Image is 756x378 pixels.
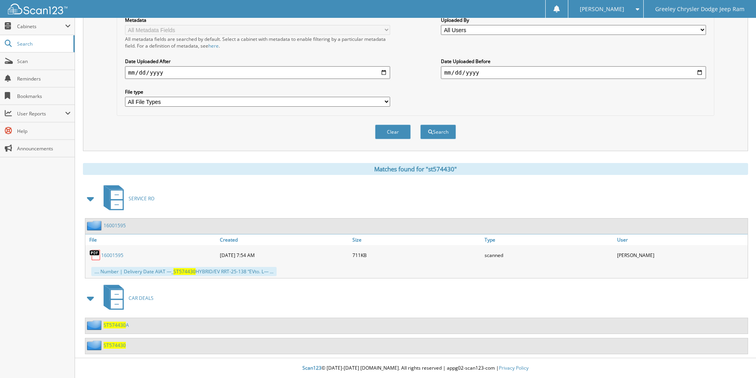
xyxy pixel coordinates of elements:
a: Size [350,234,483,245]
a: User [615,234,748,245]
div: Matches found for "st574430" [83,163,748,175]
img: folder2.png [87,340,104,350]
a: 16001595 [101,252,123,259]
a: Type [483,234,615,245]
span: Help [17,128,71,134]
span: SERVICE RO [129,195,154,202]
span: Scan123 [302,365,321,371]
a: File [85,234,218,245]
a: 16001595 [104,222,126,229]
span: ST574430 [104,322,126,328]
label: Date Uploaded After [125,58,390,65]
button: Clear [375,125,411,139]
div: 711KB [350,247,483,263]
a: CAR DEALS [99,282,154,314]
iframe: Chat Widget [716,340,756,378]
div: .... Number | Delivery Date AIAT —_ HYBRID/EV RRT-25-138 “EVto. L— ... [91,267,277,276]
span: Greeley Chrysler Dodge Jeep Ram [655,7,744,12]
span: Scan [17,58,71,65]
input: start [125,66,390,79]
span: Reminders [17,75,71,82]
span: Bookmarks [17,93,71,100]
a: Created [218,234,350,245]
a: here [208,42,219,49]
img: PDF.png [89,249,101,261]
img: folder2.png [87,221,104,230]
label: Date Uploaded Before [441,58,706,65]
span: [PERSON_NAME] [580,7,624,12]
span: Search [17,40,69,47]
div: © [DATE]-[DATE] [DOMAIN_NAME]. All rights reserved | appg02-scan123-com | [75,359,756,378]
label: File type [125,88,390,95]
div: [PERSON_NAME] [615,247,748,263]
img: scan123-logo-white.svg [8,4,67,14]
span: CAR DEALS [129,295,154,301]
label: Metadata [125,17,390,23]
label: Uploaded By [441,17,706,23]
span: User Reports [17,110,65,117]
div: All metadata fields are searched by default. Select a cabinet with metadata to enable filtering b... [125,36,390,49]
button: Search [420,125,456,139]
span: ST574430 [173,268,196,275]
a: SERVICE RO [99,183,154,214]
a: ST574430A [104,322,129,328]
span: Announcements [17,145,71,152]
a: ST574430 [104,342,126,349]
div: [DATE] 7:54 AM [218,247,350,263]
input: end [441,66,706,79]
div: scanned [483,247,615,263]
span: Cabinets [17,23,65,30]
img: folder2.png [87,320,104,330]
a: Privacy Policy [499,365,529,371]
